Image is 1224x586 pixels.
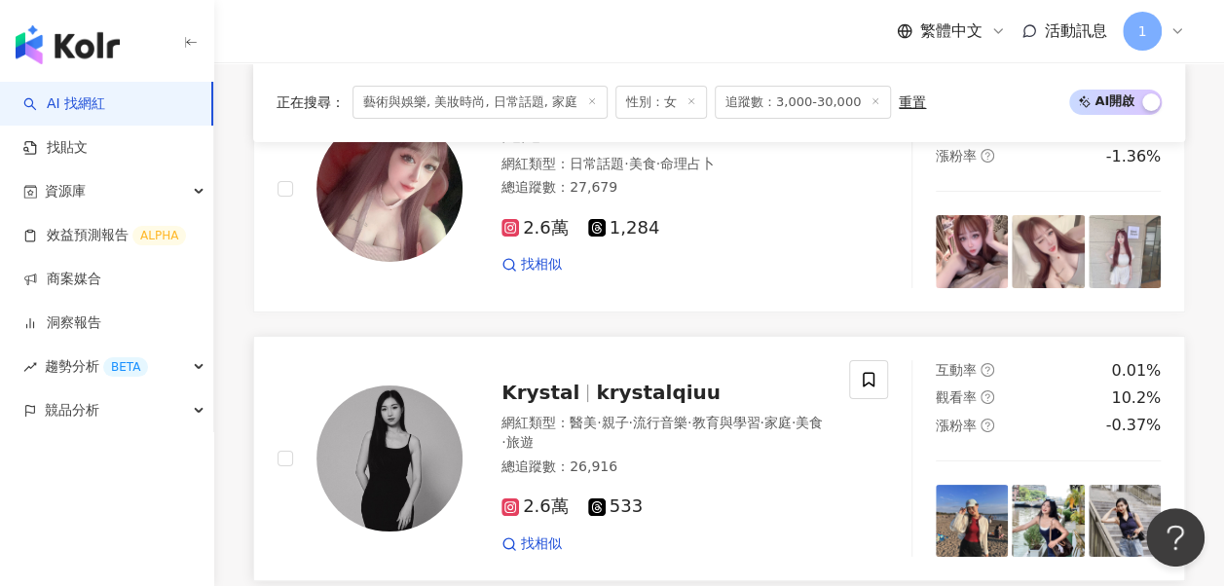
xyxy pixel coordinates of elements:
a: 效益預測報告ALPHA [23,226,186,245]
img: KOL Avatar [316,116,463,262]
img: post-image [1089,485,1161,557]
a: searchAI 找網紅 [23,94,105,114]
span: 2.6萬 [501,218,569,238]
a: 洞察報告 [23,313,101,333]
span: · [760,415,763,430]
span: question-circle [981,419,994,432]
span: 流行音樂 [633,415,687,430]
div: BETA [103,357,148,377]
span: 活動訊息 [1045,21,1107,40]
span: 找相似 [521,534,562,554]
div: -1.36% [1105,146,1161,167]
div: 重置 [899,94,926,110]
span: rise [23,360,37,374]
span: 繁體中文 [920,20,983,42]
span: 旅遊 [505,434,533,450]
span: 追蹤數：3,000-30,000 [715,86,891,119]
span: 家庭 [764,415,792,430]
span: · [792,415,796,430]
a: KOL Avatar施施?網紅類型：日常話題·美食·命理占卜總追蹤數：27,6792.6萬1,284找相似互動率question-circle0.01%觀看率question-circle2.8... [253,66,1185,312]
span: · [597,415,601,430]
span: 觀看率 [936,389,977,405]
span: 教育與學習 [691,415,760,430]
div: 10.2% [1111,387,1161,409]
a: 找相似 [501,255,562,275]
span: question-circle [981,363,994,377]
span: 美食 [628,156,655,171]
span: 2.6萬 [501,496,569,517]
span: 施施? [501,122,552,145]
span: 美食 [796,415,823,430]
div: 網紅類型 ： [501,155,826,174]
span: 性別：女 [615,86,707,119]
span: · [687,415,691,430]
img: post-image [1012,485,1084,557]
a: 找相似 [501,534,562,554]
img: logo [16,25,120,64]
span: Krystal [501,381,579,404]
span: · [501,434,505,450]
span: 533 [588,496,643,517]
img: post-image [1012,215,1084,287]
span: 日常話題 [570,156,624,171]
iframe: Help Scout Beacon - Open [1146,508,1205,567]
span: · [624,156,628,171]
span: 互動率 [936,362,977,378]
span: 1,284 [588,218,660,238]
div: 0.01% [1111,360,1161,382]
span: 找相似 [521,255,562,275]
a: 商案媒合 [23,270,101,289]
a: KOL AvatarKrystalkrystalqiuu網紅類型：醫美·親子·流行音樂·教育與學習·家庭·美食·旅遊總追蹤數：26,9162.6萬533找相似互動率question-circle... [253,336,1185,582]
img: post-image [936,215,1008,287]
span: question-circle [981,390,994,404]
span: · [628,415,632,430]
div: 網紅類型 ： [501,414,826,452]
span: 資源庫 [45,169,86,213]
span: 親子 [601,415,628,430]
div: -0.37% [1105,415,1161,436]
div: 總追蹤數 ： 26,916 [501,458,826,477]
span: question-circle [981,149,994,163]
span: 藝術與娛樂, 美妝時尚, 日常話題, 家庭 [352,86,608,119]
img: post-image [1089,215,1161,287]
span: · [655,156,659,171]
div: 總追蹤數 ： 27,679 [501,178,826,198]
img: post-image [936,485,1008,557]
span: 1 [1138,20,1147,42]
span: krystalqiuu [596,381,721,404]
a: 找貼文 [23,138,88,158]
span: 醫美 [570,415,597,430]
span: 命理占卜 [660,156,715,171]
span: 正在搜尋 ： [277,94,345,110]
span: 漲粉率 [936,418,977,433]
span: 趨勢分析 [45,345,148,388]
img: KOL Avatar [316,385,463,531]
span: 競品分析 [45,388,99,432]
span: 漲粉率 [936,148,977,164]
